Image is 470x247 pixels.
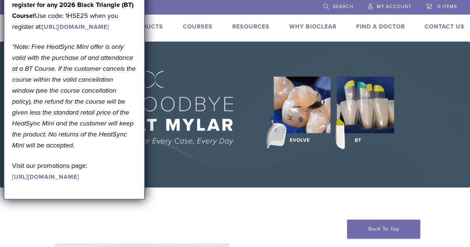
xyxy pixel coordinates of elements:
span: Search [333,4,353,9]
a: Resources [232,23,270,30]
em: *Note: Free HeatSync Mini offer is only valid with the purchase of and attendance at a BT Course.... [12,43,136,149]
p: Visit our promotions page: [12,160,136,182]
a: Why Bioclear [289,23,336,30]
a: [URL][DOMAIN_NAME] [12,173,79,181]
a: Find A Doctor [356,23,405,30]
a: Contact Us [425,23,465,30]
a: Back To Top [347,220,420,239]
span: My Account [377,4,411,9]
span: 0 items [437,4,457,9]
a: Products [129,23,163,30]
a: [URL][DOMAIN_NAME] [42,23,109,31]
a: Courses [183,23,213,30]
